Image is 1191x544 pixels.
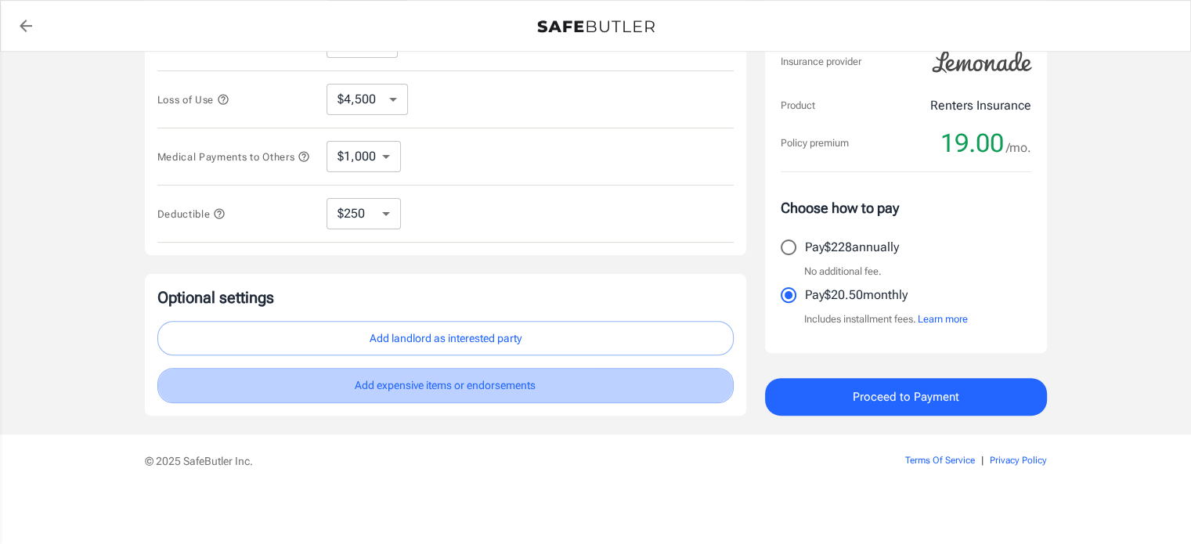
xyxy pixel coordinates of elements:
[940,128,1004,159] span: 19.00
[990,455,1047,466] a: Privacy Policy
[804,264,882,279] p: No additional fee.
[157,204,226,223] button: Deductible
[981,455,983,466] span: |
[781,197,1031,218] p: Choose how to pay
[157,151,311,163] span: Medical Payments to Others
[804,312,968,327] p: Includes installment fees.
[157,208,226,220] span: Deductible
[157,321,734,356] button: Add landlord as interested party
[905,455,975,466] a: Terms Of Service
[10,10,42,41] a: back to quotes
[805,286,908,304] p: Pay $20.50 monthly
[781,135,849,151] p: Policy premium
[923,40,1041,84] img: Lemonade
[1006,137,1031,159] span: /mo.
[157,368,734,403] button: Add expensive items or endorsements
[930,96,1031,115] p: Renters Insurance
[781,54,861,70] p: Insurance provider
[805,238,899,257] p: Pay $228 annually
[765,378,1047,416] button: Proceed to Payment
[918,312,968,327] button: Learn more
[145,453,817,469] p: © 2025 SafeButler Inc.
[157,147,311,166] button: Medical Payments to Others
[537,20,655,33] img: Back to quotes
[781,98,815,113] p: Product
[157,94,229,106] span: Loss of Use
[853,387,959,407] span: Proceed to Payment
[157,286,734,308] p: Optional settings
[157,90,229,109] button: Loss of Use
